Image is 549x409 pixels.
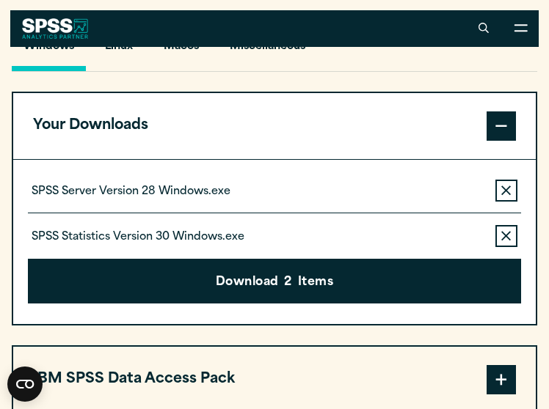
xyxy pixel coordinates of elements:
p: SPSS Server Version 28 Windows.exe [32,185,230,199]
button: Linux [93,29,145,71]
button: Your Downloads [13,93,536,159]
button: Macos [152,29,211,71]
div: Your Downloads [13,159,536,324]
p: SPSS Statistics Version 30 Windows.exe [32,230,244,245]
button: Download2Items [28,259,520,304]
button: Open CMP widget [7,366,43,402]
span: 2 [284,273,291,292]
button: Miscellaneous [218,29,317,71]
button: Windows [12,29,86,71]
img: SPSS White Logo [22,18,89,39]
